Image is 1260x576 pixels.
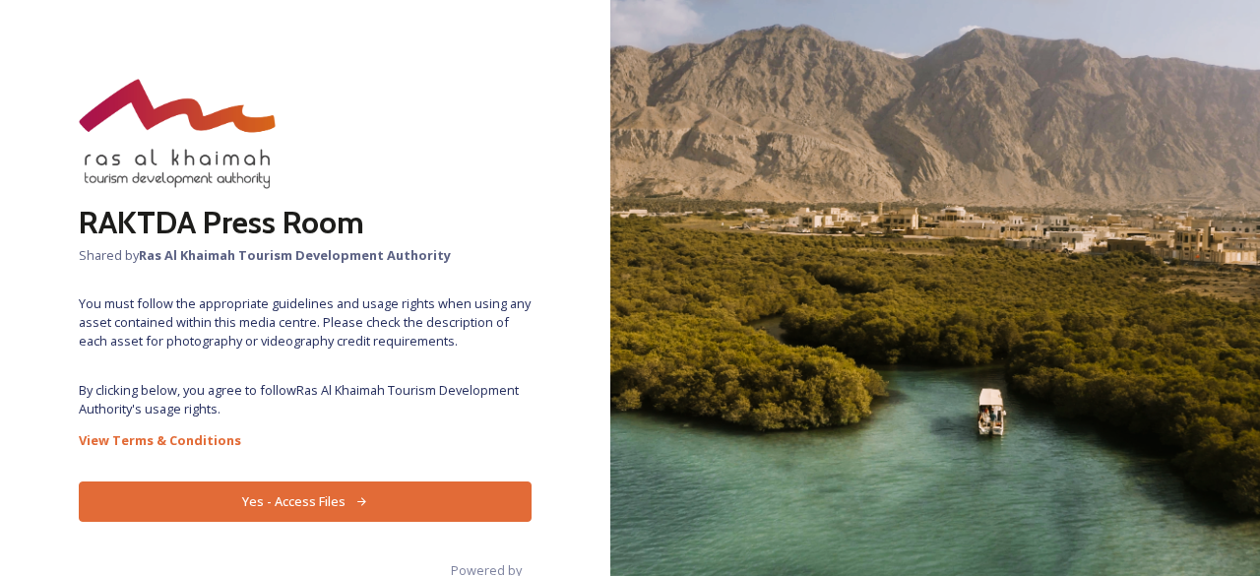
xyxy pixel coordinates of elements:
[79,294,532,352] span: You must follow the appropriate guidelines and usage rights when using any asset contained within...
[79,381,532,418] span: By clicking below, you agree to follow Ras Al Khaimah Tourism Development Authority 's usage rights.
[79,79,276,189] img: raktda_eng_new-stacked-logo_rgb.png
[79,199,532,246] h2: RAKTDA Press Room
[79,431,241,449] strong: View Terms & Conditions
[79,481,532,522] button: Yes - Access Files
[79,246,532,265] span: Shared by
[139,246,451,264] strong: Ras Al Khaimah Tourism Development Authority
[79,428,532,452] a: View Terms & Conditions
